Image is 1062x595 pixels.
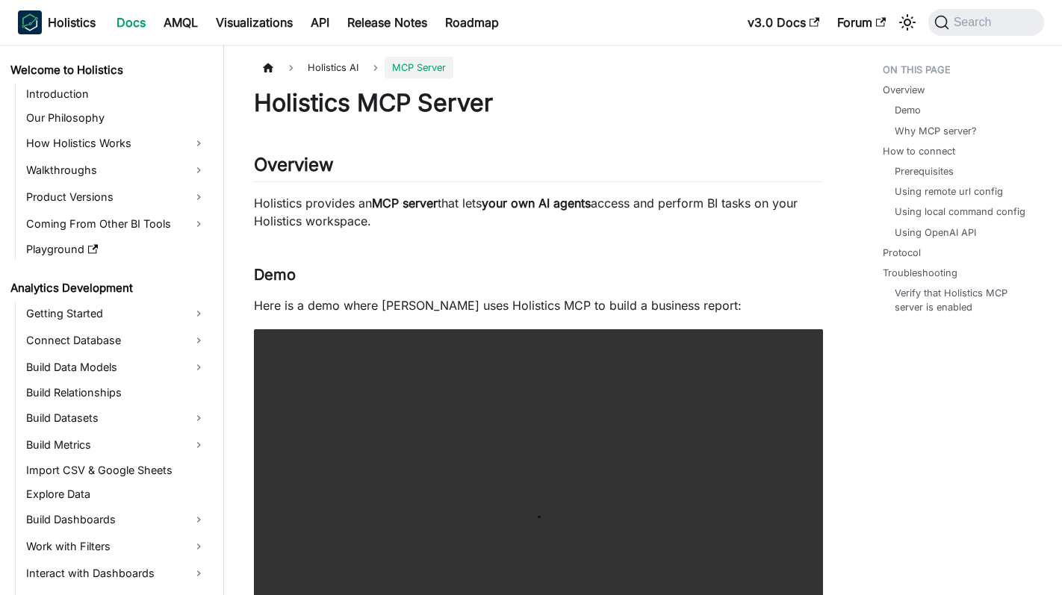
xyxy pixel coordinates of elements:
button: Switch between dark and light mode (currently system mode) [895,10,919,34]
a: Work with Filters [22,535,211,558]
p: Here is a demo where [PERSON_NAME] uses Holistics MCP to build a business report: [254,296,823,314]
button: Search (Command+K) [928,9,1044,36]
a: Analytics Development [6,278,211,299]
a: How to connect [883,144,955,158]
a: Welcome to Holistics [6,60,211,81]
a: Release Notes [338,10,436,34]
span: Search [949,16,1001,29]
a: HolisticsHolisticsHolistics [18,10,96,34]
a: API [302,10,338,34]
span: MCP Server [385,57,453,78]
a: Build Relationships [22,382,211,403]
a: Build Data Models [22,355,211,379]
h1: Holistics MCP Server [254,88,823,118]
a: Coming From Other BI Tools [22,212,211,236]
a: Connect Database [22,328,211,352]
a: Prerequisites [895,164,954,178]
a: Forum [828,10,895,34]
h2: Overview [254,154,823,182]
strong: MCP server [372,196,438,211]
a: Build Datasets [22,406,211,430]
a: Build Metrics [22,433,211,457]
a: Using OpenAI API [895,225,976,240]
a: How Holistics Works [22,131,211,155]
a: Protocol [883,246,921,260]
a: Interact with Dashboards [22,561,211,585]
a: Troubleshooting [883,266,957,280]
a: v3.0 Docs [739,10,828,34]
a: Build Dashboards [22,508,211,532]
a: Overview [883,83,925,97]
a: Demo [895,103,921,117]
img: Holistics [18,10,42,34]
a: Verify that Holistics MCP server is enabled [895,286,1033,314]
a: Docs [108,10,155,34]
a: Walkthroughs [22,158,211,182]
a: Visualizations [207,10,302,34]
a: Why MCP server? [895,124,977,138]
a: Explore Data [22,484,211,505]
a: Our Philosophy [22,108,211,128]
h3: Demo [254,266,823,284]
a: Playground [22,239,211,260]
nav: Breadcrumbs [254,57,823,78]
a: Product Versions [22,185,211,209]
a: Using remote url config [895,184,1003,199]
a: Roadmap [436,10,508,34]
a: Getting Started [22,302,211,325]
a: Import CSV & Google Sheets [22,460,211,481]
strong: your own AI agents [482,196,591,211]
a: Home page [254,57,282,78]
a: Using local command config [895,205,1025,219]
a: Introduction [22,84,211,105]
span: Holistics AI [300,57,366,78]
b: Holistics [48,13,96,31]
p: Holistics provides an that lets access and perform BI tasks on your Holistics workspace. [254,194,823,230]
a: AMQL [155,10,207,34]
